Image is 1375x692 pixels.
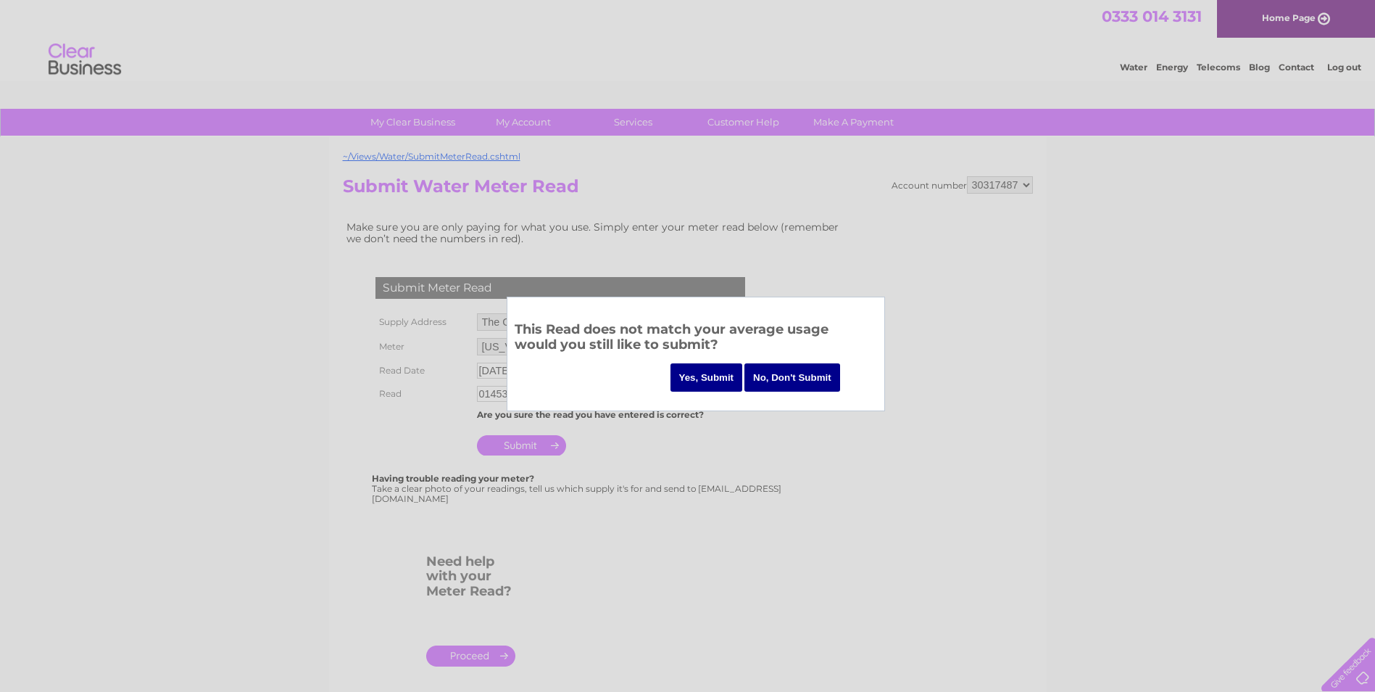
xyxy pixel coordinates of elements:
[515,319,877,359] h3: This Read does not match your average usage would you still like to submit?
[1327,62,1361,73] a: Log out
[1102,7,1202,25] a: 0333 014 3131
[670,363,743,392] input: Yes, Submit
[48,38,122,82] img: logo.png
[1197,62,1240,73] a: Telecoms
[1279,62,1314,73] a: Contact
[744,363,840,392] input: No, Don't Submit
[1249,62,1270,73] a: Blog
[1120,62,1147,73] a: Water
[1156,62,1188,73] a: Energy
[346,8,1031,70] div: Clear Business is a trading name of Verastar Limited (registered in [GEOGRAPHIC_DATA] No. 3667643...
